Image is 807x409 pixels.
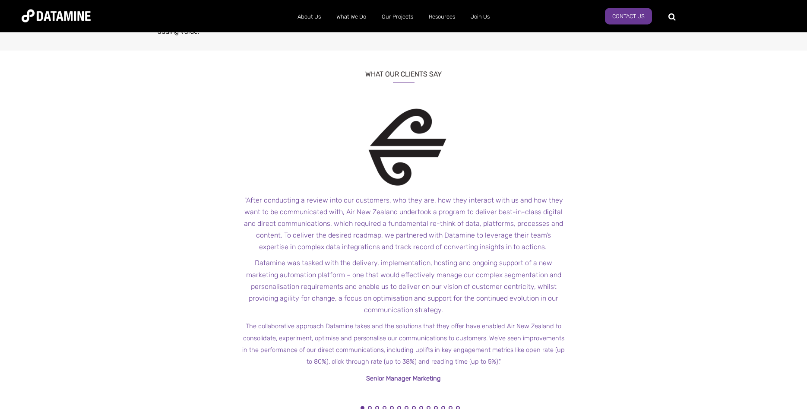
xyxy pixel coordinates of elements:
a: What We Do [329,6,374,28]
a: Contact Us [605,8,652,25]
a: Join Us [463,6,497,28]
img: Air New Zealand [355,104,452,190]
a: Resources [421,6,463,28]
span: The collaborative approach Datamine takes and the solutions that they offer have enabled Air New ... [242,322,565,365]
span: " [244,196,246,204]
span: After conducting a review into our customers, who they are, how they interact with us and how the... [244,196,563,251]
span: Senior Manager Marketing [366,374,441,382]
img: Datamine [22,10,91,22]
a: About Us [290,6,329,28]
a: Our Projects [374,6,421,28]
span: Datamine was tasked with the delivery, implementation, hosting and ongoing support of a new marke... [246,259,561,314]
h3: What Our Clients Say [151,59,656,82]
